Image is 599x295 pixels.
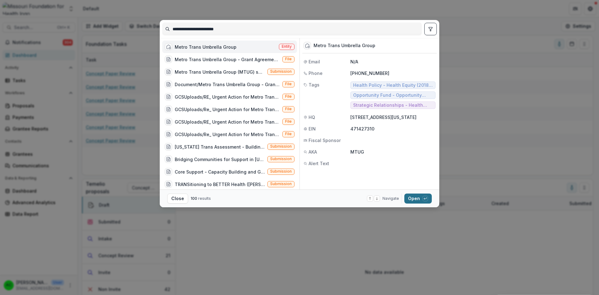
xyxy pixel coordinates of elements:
span: Opportunity Fund - Opportunity Fund - Grants/Contracts [353,93,433,98]
div: GCSUploads/RE_ Urgent Action for Metro Trans Umbrella Group_ver_2.msg [175,119,280,125]
div: TRANSitioning to BETTER Health ([PERSON_NAME] of the [GEOGRAPHIC_DATA] & Southwest [US_STATE] (PP... [175,181,265,188]
div: Metro Trans Umbrella Group [314,43,375,48]
p: 471427310 [350,125,436,132]
div: [US_STATE] Trans Assessment - Building Community Vision (The [US_STATE] Trans Assessment - Buildi... [175,144,265,150]
p: MTUG [350,149,436,155]
p: [PHONE_NUMBER] [350,70,436,76]
div: GCSUploads/Re_ Urgent Action for Metro Trans Umbrella Group_ver_3.msg [175,131,280,138]
span: Submission [270,69,292,74]
span: EIN [309,125,316,132]
p: N/A [350,58,436,65]
span: Health Policy - Health Equity (2018-2021) [353,83,433,88]
span: File [285,57,292,61]
span: Entity [282,44,292,49]
div: Document/Metro Trans Umbrella Group - Grant Award Summary.docx [175,81,280,88]
p: [STREET_ADDRESS][US_STATE] [350,114,436,120]
div: Metro Trans Umbrella Group (MTUG) support group facilitator coordinator (MTUG serves 175 [DEMOGRA... [175,69,265,75]
span: Submission [270,157,292,161]
div: Metro Trans Umbrella Group - Grant Agreement - [DATE].pdf [175,56,280,63]
button: Close [167,194,188,204]
span: Phone [309,70,323,76]
span: HQ [309,114,315,120]
span: Tags [309,81,319,88]
div: Bridging Communities for Support in [US_STATE]: A Collective Impact Initiative (Metro Trans Umbre... [175,156,265,163]
div: Core Support - Capacity Building and Gender Coalition (Building power for [DEMOGRAPHIC_DATA] peop... [175,169,265,175]
span: File [285,132,292,136]
button: Open [404,194,432,204]
span: results [198,196,211,201]
div: GCSUploads/RE_ Urgent Action for Metro Trans Umbrella Group.msg [175,94,280,100]
span: Submission [270,144,292,149]
span: File [285,82,292,86]
div: GCSUploads/Re_ Urgent Action for Metro Trans Umbrella Group_ver_1.msg [175,106,280,113]
button: toggle filters [424,23,437,35]
span: Submission [270,182,292,186]
span: Strategic Relationships - Health Equity Fund [353,103,433,108]
span: 100 [191,196,197,201]
span: Email [309,58,320,65]
span: File [285,107,292,111]
span: AKA [309,149,317,155]
span: File [285,94,292,99]
span: Navigate [382,196,399,201]
span: Submission [270,169,292,174]
span: File [285,119,292,124]
span: Fiscal Sponsor [309,137,341,144]
span: Alert Text [309,160,329,167]
div: Metro Trans Umbrella Group [175,44,236,50]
